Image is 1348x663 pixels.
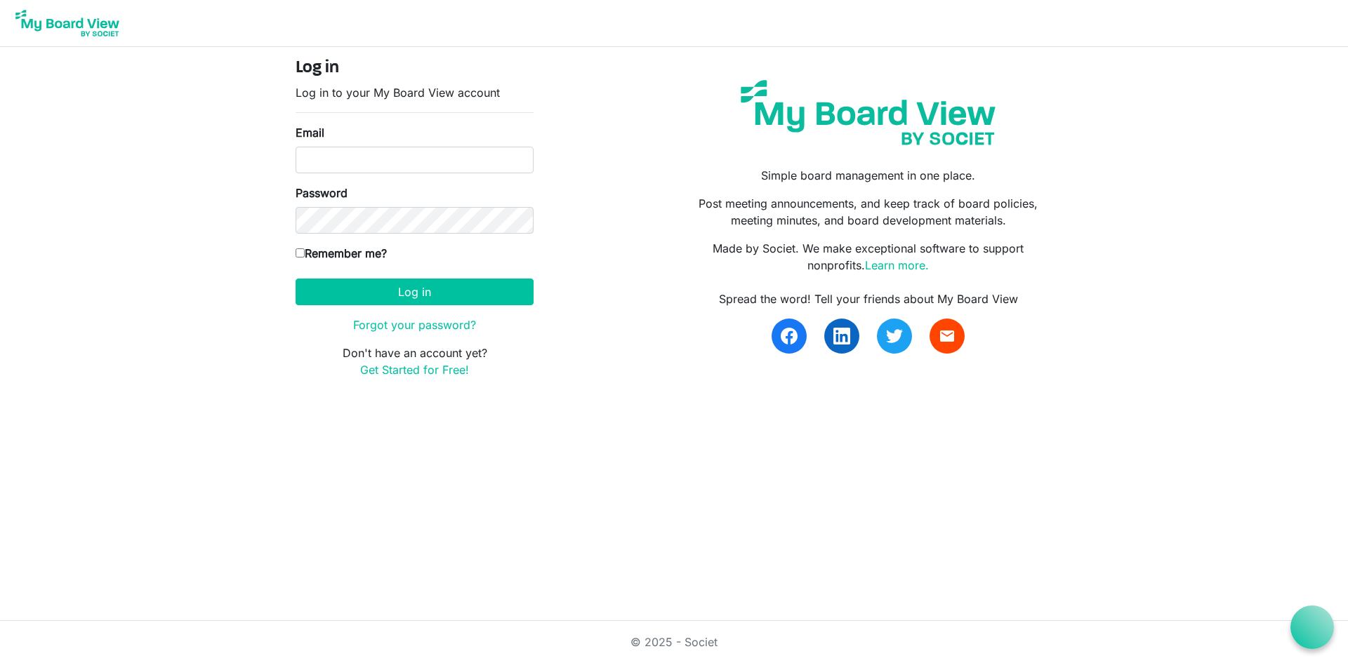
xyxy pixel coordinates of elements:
label: Remember me? [296,245,387,262]
a: email [930,319,965,354]
p: Post meeting announcements, and keep track of board policies, meeting minutes, and board developm... [685,195,1052,229]
label: Password [296,185,348,201]
p: Made by Societ. We make exceptional software to support nonprofits. [685,240,1052,274]
img: my-board-view-societ.svg [730,69,1006,156]
button: Log in [296,279,534,305]
h4: Log in [296,58,534,79]
input: Remember me? [296,248,305,257]
span: email [939,328,956,344]
a: Forgot your password? [353,318,476,332]
a: © 2025 - Societ [630,635,718,649]
p: Simple board management in one place. [685,167,1052,184]
label: Email [296,124,324,141]
p: Log in to your My Board View account [296,84,534,101]
img: My Board View Logo [11,6,124,41]
a: Learn more. [865,258,929,272]
img: facebook.svg [781,328,798,344]
img: twitter.svg [886,328,903,344]
a: Get Started for Free! [360,363,469,377]
div: Spread the word! Tell your friends about My Board View [685,290,1052,307]
img: linkedin.svg [833,328,850,344]
p: Don't have an account yet? [296,344,534,378]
